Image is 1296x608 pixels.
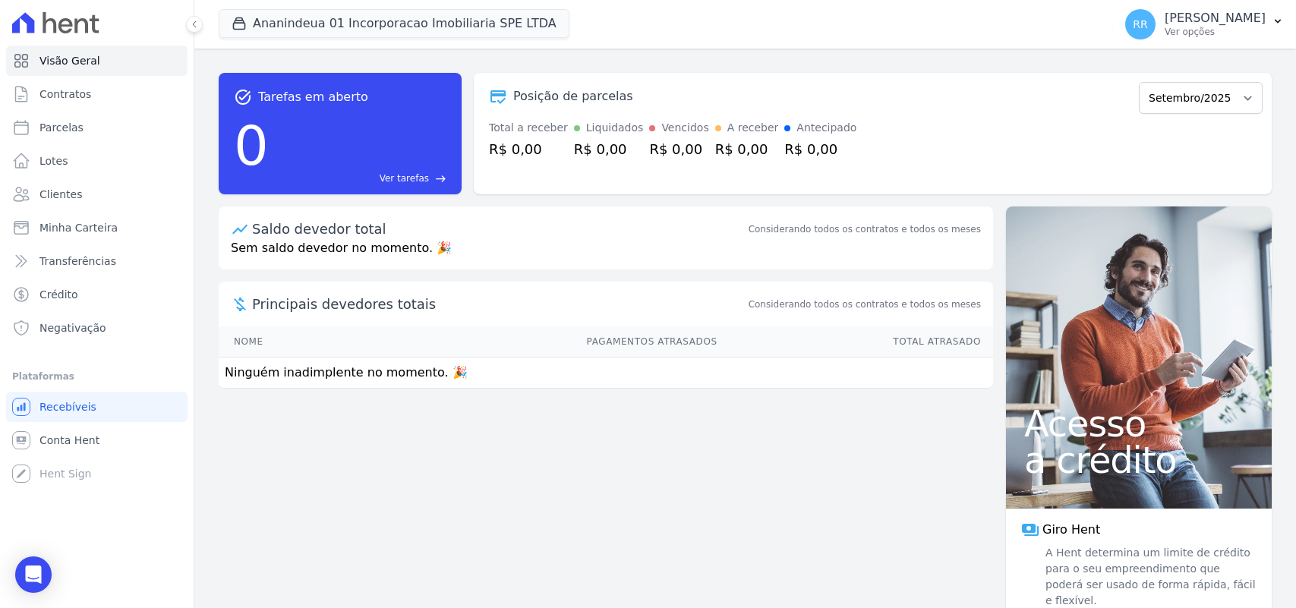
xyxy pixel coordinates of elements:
[749,222,981,236] div: Considerando todos os contratos e todos os meses
[234,88,252,106] span: task_alt
[234,106,269,185] div: 0
[749,298,981,311] span: Considerando todos os contratos e todos os meses
[715,139,779,159] div: R$ 0,00
[574,139,644,159] div: R$ 0,00
[784,139,856,159] div: R$ 0,00
[1133,19,1147,30] span: RR
[258,88,368,106] span: Tarefas em aberto
[39,433,99,448] span: Conta Hent
[1165,26,1266,38] p: Ver opções
[39,220,118,235] span: Minha Carteira
[6,392,188,422] a: Recebíveis
[252,294,746,314] span: Principais devedores totais
[39,87,91,102] span: Contratos
[661,120,708,136] div: Vencidos
[39,53,100,68] span: Visão Geral
[796,120,856,136] div: Antecipado
[1113,3,1296,46] button: RR [PERSON_NAME] Ver opções
[489,120,568,136] div: Total a receber
[6,46,188,76] a: Visão Geral
[219,326,357,358] th: Nome
[6,246,188,276] a: Transferências
[489,139,568,159] div: R$ 0,00
[6,112,188,143] a: Parcelas
[6,425,188,455] a: Conta Hent
[6,313,188,343] a: Negativação
[6,146,188,176] a: Lotes
[39,187,82,202] span: Clientes
[727,120,779,136] div: A receber
[219,9,569,38] button: Ananindeua 01 Incorporacao Imobiliaria SPE LTDA
[39,120,84,135] span: Parcelas
[252,219,746,239] div: Saldo devedor total
[219,358,993,389] td: Ninguém inadimplente no momento. 🎉
[6,213,188,243] a: Minha Carteira
[513,87,633,106] div: Posição de parcelas
[39,287,78,302] span: Crédito
[39,399,96,414] span: Recebíveis
[718,326,993,358] th: Total Atrasado
[39,320,106,336] span: Negativação
[649,139,708,159] div: R$ 0,00
[586,120,644,136] div: Liquidados
[1024,405,1253,442] span: Acesso
[357,326,717,358] th: Pagamentos Atrasados
[1024,442,1253,478] span: a crédito
[39,153,68,169] span: Lotes
[1165,11,1266,26] p: [PERSON_NAME]
[39,254,116,269] span: Transferências
[6,79,188,109] a: Contratos
[1042,521,1100,539] span: Giro Hent
[15,556,52,593] div: Open Intercom Messenger
[6,179,188,209] a: Clientes
[6,279,188,310] a: Crédito
[435,173,446,184] span: east
[219,239,993,269] p: Sem saldo devedor no momento. 🎉
[380,172,429,185] span: Ver tarefas
[275,172,446,185] a: Ver tarefas east
[12,367,181,386] div: Plataformas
